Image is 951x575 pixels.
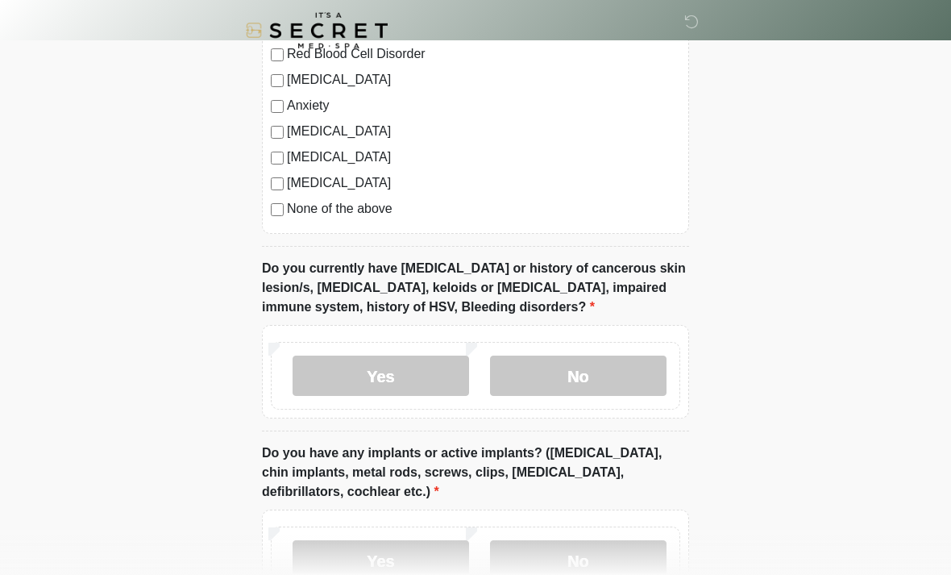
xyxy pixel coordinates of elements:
[262,259,689,317] label: Do you currently have [MEDICAL_DATA] or history of cancerous skin lesion/s, [MEDICAL_DATA], keloi...
[271,203,284,216] input: None of the above
[271,152,284,165] input: [MEDICAL_DATA]
[246,12,388,48] img: It's A Secret Med Spa Logo
[287,173,680,193] label: [MEDICAL_DATA]
[287,148,680,167] label: [MEDICAL_DATA]
[271,177,284,190] input: [MEDICAL_DATA]
[287,70,680,90] label: [MEDICAL_DATA]
[271,126,284,139] input: [MEDICAL_DATA]
[490,356,667,396] label: No
[271,74,284,87] input: [MEDICAL_DATA]
[287,122,680,141] label: [MEDICAL_DATA]
[287,199,680,219] label: None of the above
[287,96,680,115] label: Anxiety
[271,100,284,113] input: Anxiety
[293,356,469,396] label: Yes
[262,444,689,502] label: Do you have any implants or active implants? ([MEDICAL_DATA], chin implants, metal rods, screws, ...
